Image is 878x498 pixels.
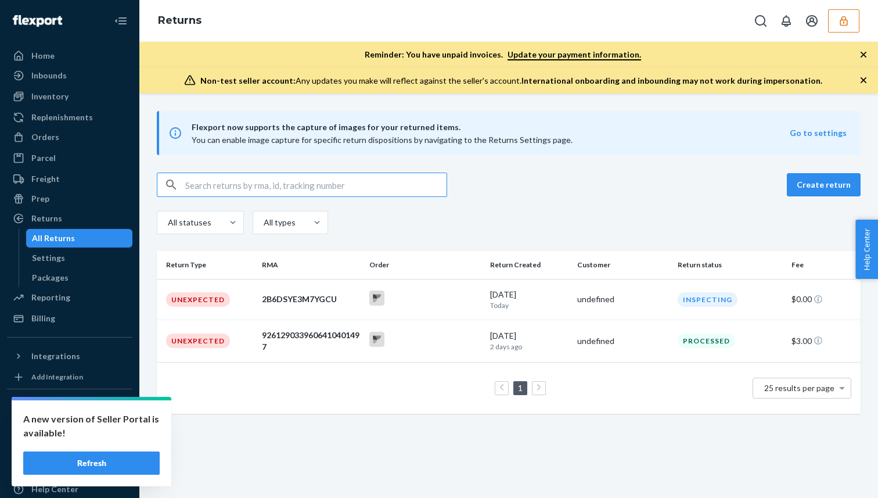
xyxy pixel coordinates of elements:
[31,483,78,495] div: Help Center
[485,251,573,279] th: Return Created
[262,293,360,305] div: 2B6DSYE3M7YGCU
[7,460,132,479] a: Talk to Support
[13,15,62,27] img: Flexport logo
[678,334,735,348] div: Processed
[521,76,822,85] span: International onboarding and inbounding may not work during impersonation.
[855,220,878,279] button: Help Center
[490,342,568,352] p: 2 days ago
[168,217,210,228] div: All statuses
[673,251,787,279] th: Return status
[31,152,56,164] div: Parcel
[192,120,790,134] span: Flexport now supports the capture of images for your returned items.
[7,149,132,167] a: Parcel
[790,127,847,139] button: Go to settings
[31,213,62,224] div: Returns
[109,9,132,33] button: Close Navigation
[749,9,772,33] button: Open Search Box
[490,300,568,310] p: Today
[32,272,69,284] div: Packages
[7,170,132,188] a: Freight
[31,50,55,62] div: Home
[800,9,823,33] button: Open account menu
[787,251,861,279] th: Fee
[31,173,60,185] div: Freight
[26,268,133,287] a: Packages
[7,87,132,106] a: Inventory
[200,76,296,85] span: Non-test seller account:
[7,399,132,417] button: Fast Tags
[23,412,160,440] p: A new version of Seller Portal is available!
[32,252,65,264] div: Settings
[31,131,59,143] div: Orders
[775,9,798,33] button: Open notifications
[26,229,133,248] a: All Returns
[7,347,132,366] button: Integrations
[7,189,132,208] a: Prep
[31,292,70,303] div: Reporting
[577,293,668,305] div: undefined
[678,292,737,307] div: Inspecting
[166,292,230,307] div: Unexpected
[157,251,257,279] th: Return Type
[166,334,230,348] div: Unexpected
[7,46,132,65] a: Home
[149,4,211,38] ol: breadcrumbs
[573,251,673,279] th: Customer
[31,112,93,123] div: Replenishments
[7,440,132,459] a: Settings
[31,350,80,362] div: Integrations
[516,383,525,393] a: Page 1 is your current page
[7,309,132,328] a: Billing
[7,108,132,127] a: Replenishments
[262,329,360,353] div: 9261290339606410401497
[787,173,861,196] button: Create return
[7,288,132,307] a: Reporting
[787,320,861,362] td: $3.00
[31,70,67,81] div: Inbounds
[365,251,485,279] th: Order
[26,249,133,267] a: Settings
[7,128,132,146] a: Orders
[31,372,83,382] div: Add Integration
[365,49,641,60] p: Reminder: You have unpaid invoices.
[23,452,160,475] button: Refresh
[158,14,201,27] a: Returns
[31,91,69,102] div: Inventory
[7,66,132,85] a: Inbounds
[577,335,668,347] div: undefined
[31,313,55,324] div: Billing
[508,49,641,60] a: Update your payment information.
[192,135,573,145] span: You can enable image capture for specific return dispositions by navigating to the Returns Settin...
[257,251,365,279] th: RMA
[31,193,49,205] div: Prep
[490,289,568,310] div: [DATE]
[264,217,294,228] div: All types
[7,370,132,384] a: Add Integration
[200,75,822,87] div: Any updates you make will reflect against the seller's account.
[185,173,447,196] input: Search returns by rma, id, tracking number
[490,330,568,352] div: [DATE]
[787,279,861,320] td: $0.00
[32,232,75,244] div: All Returns
[764,383,834,393] span: 25 results per page
[7,209,132,228] a: Returns
[7,422,132,436] a: Add Fast Tag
